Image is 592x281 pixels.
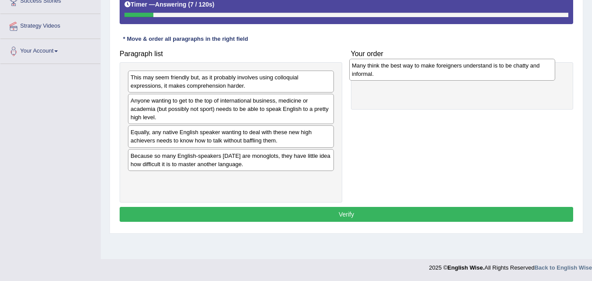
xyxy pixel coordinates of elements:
b: ) [213,1,215,8]
b: ( [188,1,190,8]
div: This may seem friendly but, as it probably involves using colloquial expressions, it makes compre... [128,71,334,92]
div: Many think the best way to make foreigners understand is to be chatty and informal. [349,59,555,81]
a: Back to English Wise [535,264,592,271]
h5: Timer — [124,1,214,8]
div: * Move & order all paragraphs in the right field [120,35,252,43]
b: 7 / 120s [190,1,213,8]
strong: English Wise. [447,264,484,271]
a: Strategy Videos [0,14,100,36]
a: Your Account [0,39,100,61]
div: Anyone wanting to get to the top of international business, medicine or academia (but possibly no... [128,94,334,124]
div: 2025 © All Rights Reserved [429,259,592,272]
b: Answering [155,1,187,8]
div: Equally, any native English speaker wanting to deal with these new high achievers needs to know h... [128,125,334,147]
div: Because so many English-speakers [DATE] are monoglots, they have little idea how difficult it is ... [128,149,334,171]
button: Verify [120,207,573,222]
h4: Paragraph list [120,50,342,58]
h4: Your order [351,50,574,58]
